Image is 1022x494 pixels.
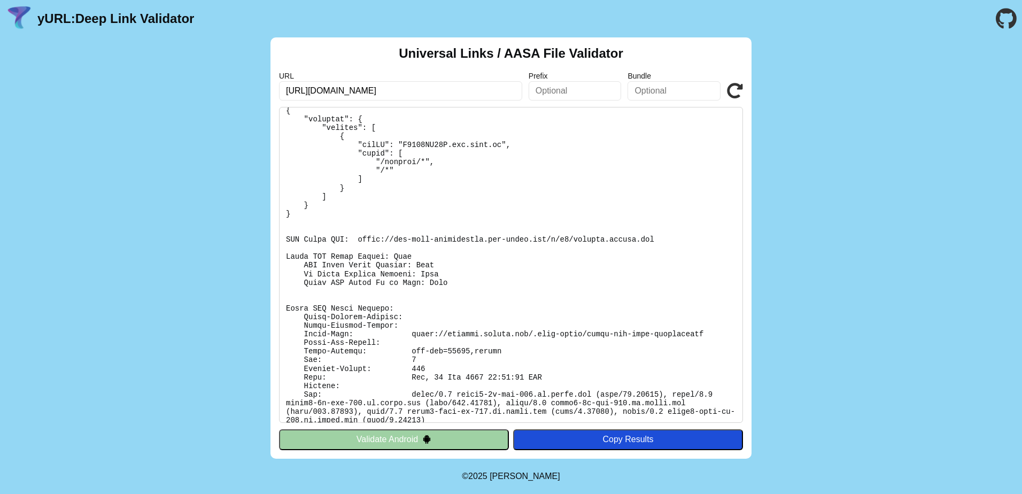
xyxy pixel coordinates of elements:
[529,72,622,80] label: Prefix
[462,459,560,494] footer: ©
[628,81,721,101] input: Optional
[422,435,431,444] img: droidIcon.svg
[513,429,743,450] button: Copy Results
[468,472,487,481] span: 2025
[5,5,33,33] img: yURL Logo
[399,46,623,61] h2: Universal Links / AASA File Validator
[529,81,622,101] input: Optional
[37,11,194,26] a: yURL:Deep Link Validator
[518,435,738,444] div: Copy Results
[628,72,721,80] label: Bundle
[279,429,509,450] button: Validate Android
[490,472,560,481] a: Michael Ibragimchayev's Personal Site
[279,72,522,80] label: URL
[279,81,522,101] input: Required
[279,107,743,423] pre: Lorem ipsu do: sitam://consect.adipis.eli/.sedd-eiusm/tempo-inc-utla-etdoloremag Al Enimadmi: Ven...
